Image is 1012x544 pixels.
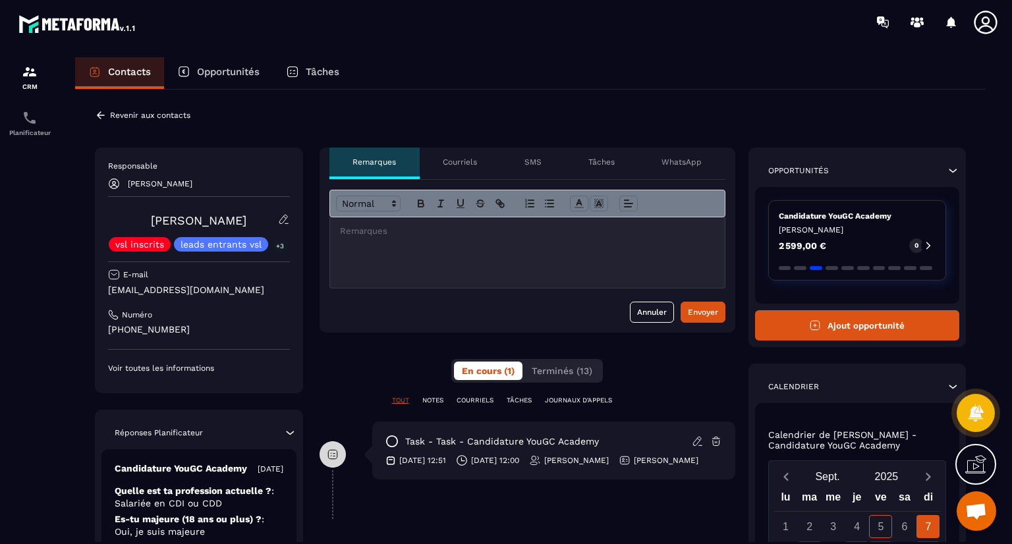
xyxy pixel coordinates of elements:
[532,366,592,376] span: Terminés (13)
[18,12,137,36] img: logo
[893,488,916,511] div: sa
[916,468,940,485] button: Next month
[916,515,940,538] div: 7
[471,455,519,466] p: [DATE] 12:00
[115,485,283,510] p: Quelle est ta profession actuelle ?
[122,310,152,320] p: Numéro
[822,488,845,511] div: me
[164,57,273,89] a: Opportunités
[3,83,56,90] p: CRM
[524,157,542,167] p: SMS
[545,396,612,405] p: JOURNAUX D'APPELS
[630,302,674,323] button: Annuler
[774,468,799,485] button: Previous month
[151,213,246,227] a: [PERSON_NAME]
[115,462,247,475] p: Candidature YouGC Academy
[110,111,190,120] p: Revenir aux contacts
[916,488,940,511] div: di
[273,57,352,89] a: Tâches
[774,515,797,538] div: 1
[123,269,148,280] p: E-mail
[779,211,936,221] p: Candidature YouGC Academy
[3,129,56,136] p: Planificateur
[399,455,446,466] p: [DATE] 12:51
[845,515,868,538] div: 4
[773,488,797,511] div: lu
[108,66,151,78] p: Contacts
[128,179,192,188] p: [PERSON_NAME]
[197,66,260,78] p: Opportunités
[422,396,443,405] p: NOTES
[405,435,599,448] p: task - task - Candidature YouGC Academy
[755,310,960,340] button: Ajout opportunité
[454,362,522,380] button: En cours (1)
[798,488,822,511] div: ma
[462,366,515,376] span: En cours (1)
[798,515,821,538] div: 2
[507,396,532,405] p: TÂCHES
[768,381,819,392] p: Calendrier
[822,515,845,538] div: 3
[544,455,609,466] p: [PERSON_NAME]
[115,513,283,538] p: Es-tu majeure (18 ans ou plus) ?
[893,515,916,538] div: 6
[22,64,38,80] img: formation
[688,306,718,319] div: Envoyer
[768,429,947,450] p: Calendrier de [PERSON_NAME] - Candidature YouGC Academy
[457,396,493,405] p: COURRIELS
[352,157,396,167] p: Remarques
[869,488,893,511] div: ve
[3,100,56,146] a: schedulerschedulerPlanificateur
[108,323,290,336] p: [PHONE_NUMBER]
[869,515,892,538] div: 5
[779,241,826,250] p: 2 599,00 €
[271,239,289,253] p: +3
[258,464,283,474] p: [DATE]
[634,455,698,466] p: [PERSON_NAME]
[681,302,725,323] button: Envoyer
[443,157,477,167] p: Courriels
[181,240,262,249] p: leads entrants vsl
[115,427,203,438] p: Réponses Planificateur
[768,165,829,176] p: Opportunités
[108,284,290,296] p: [EMAIL_ADDRESS][DOMAIN_NAME]
[845,488,869,511] div: je
[524,362,600,380] button: Terminés (13)
[392,396,409,405] p: TOUT
[3,54,56,100] a: formationformationCRM
[108,161,290,171] p: Responsable
[75,57,164,89] a: Contacts
[306,66,339,78] p: Tâches
[914,241,918,250] p: 0
[799,465,857,488] button: Open months overlay
[957,491,996,531] a: Ouvrir le chat
[661,157,702,167] p: WhatsApp
[115,240,164,249] p: vsl inscrits
[779,225,936,235] p: [PERSON_NAME]
[22,110,38,126] img: scheduler
[108,363,290,373] p: Voir toutes les informations
[588,157,615,167] p: Tâches
[857,465,916,488] button: Open years overlay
